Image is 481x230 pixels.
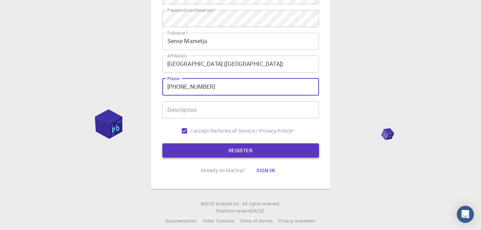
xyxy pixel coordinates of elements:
[191,127,218,134] span: I accept the
[240,218,272,225] a: Terms of service
[216,200,241,208] a: Exabyte Inc.
[217,127,294,134] a: Terms of Service / Privacy Policy*
[278,218,315,225] a: Privacy statement
[166,218,197,225] a: Documentation
[217,127,294,134] p: Terms of Service / Privacy Policy *
[242,200,280,208] span: All rights reserved.
[250,208,265,215] a: [DATE].
[216,208,250,215] span: Platform version
[278,218,315,224] span: Privacy statement
[167,7,215,13] label: Password confirmation
[457,206,474,223] div: Open Intercom Messenger
[167,30,188,36] label: Fullname
[201,200,216,208] span: © 2025
[250,208,265,214] span: [DATE] .
[162,143,319,158] button: REGISTER
[203,218,234,224] span: Video Tutorials
[166,218,197,224] span: Documentation
[200,167,245,174] p: Already on Mat3ra?
[167,76,179,82] label: Phone
[203,218,234,225] a: Video Tutorials
[167,53,187,59] label: Affiliation
[240,218,272,224] span: Terms of service
[216,201,241,206] span: Exabyte Inc.
[251,163,281,178] button: Sign in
